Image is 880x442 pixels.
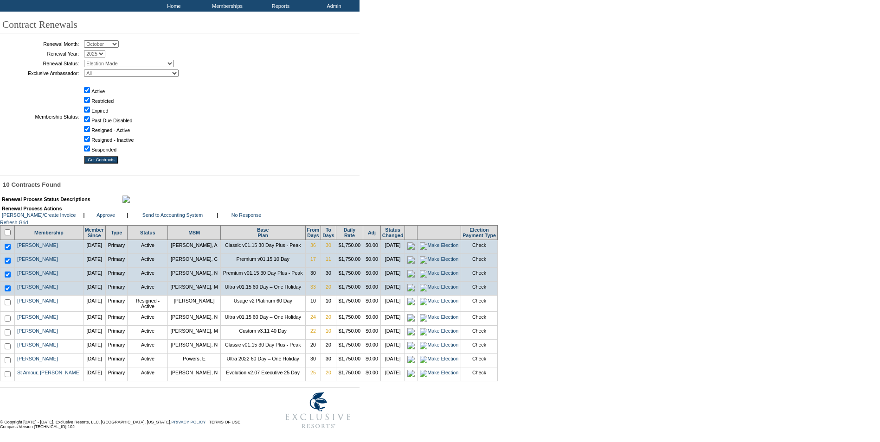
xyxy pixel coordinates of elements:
[420,328,458,335] img: Make Election
[2,69,79,77] td: Exclusive Ambassador:
[105,240,128,253] td: Primary
[2,60,79,67] td: Renewal Status:
[461,325,497,339] td: Check
[17,342,58,347] a: [PERSON_NAME]
[83,353,105,367] td: [DATE]
[407,356,415,363] img: icon_electionmade.gif
[91,127,130,133] label: Resigned - Active
[105,367,128,381] td: Primary
[220,295,305,311] td: Usage v2 Platinum 60 Day
[420,256,458,264] img: Make Election
[105,267,128,281] td: Primary
[83,311,105,325] td: [DATE]
[336,367,363,381] td: $1,750.00
[231,212,262,218] a: No Response
[17,242,58,248] a: [PERSON_NAME]
[420,242,458,250] img: Make Election
[188,230,200,235] a: MSM
[142,212,203,218] a: Send to Accounting System
[380,339,405,353] td: [DATE]
[168,311,220,325] td: [PERSON_NAME], N
[363,295,381,311] td: $0.00
[363,339,381,353] td: $0.00
[2,212,76,218] a: [PERSON_NAME]/Create Invoice
[380,353,405,367] td: [DATE]
[407,314,415,322] img: icon_electionmade.gif
[220,339,305,353] td: Classic v01.15 30 Day Plus - Peak
[91,137,134,143] label: Resigned - Inactive
[336,295,363,311] td: $1,750.00
[17,356,58,361] a: [PERSON_NAME]
[336,325,363,339] td: $1,750.00
[85,227,104,238] a: MemberSince
[305,295,321,311] td: 10
[171,420,206,424] a: PRIVACY POLICY
[321,253,336,267] td: 11
[128,295,168,311] td: Resigned - Active
[220,353,305,367] td: Ultra 2022 60 Day – One Holiday
[336,253,363,267] td: $1,750.00
[420,314,458,322] img: Make Election
[220,253,305,267] td: Premium v01.15 10 Day
[17,370,81,375] a: St Amour, [PERSON_NAME]
[91,118,132,123] label: Past Due Disabled
[168,353,220,367] td: Powers, E
[128,339,168,353] td: Active
[336,240,363,253] td: $1,750.00
[321,311,336,325] td: 20
[336,311,363,325] td: $1,750.00
[305,367,321,381] td: 25
[209,420,241,424] a: TERMS OF USE
[407,256,415,264] img: icon_electionmade.gif
[382,227,404,238] a: StatusChanged
[380,253,405,267] td: [DATE]
[321,295,336,311] td: 10
[363,367,381,381] td: $0.00
[168,295,220,311] td: [PERSON_NAME]
[105,311,128,325] td: Primary
[321,240,336,253] td: 30
[305,353,321,367] td: 30
[2,206,62,211] b: Renewal Process Actions
[363,353,381,367] td: $0.00
[105,253,128,267] td: Primary
[83,295,105,311] td: [DATE]
[83,281,105,295] td: [DATE]
[321,353,336,367] td: 30
[83,325,105,339] td: [DATE]
[168,339,220,353] td: [PERSON_NAME], N
[305,325,321,339] td: 22
[461,267,497,281] td: Check
[96,212,115,218] a: Approve
[407,284,415,291] img: icon_electionmade.gif
[17,328,58,334] a: [PERSON_NAME]
[91,147,116,152] label: Suspended
[2,40,79,48] td: Renewal Month:
[380,367,405,381] td: [DATE]
[380,281,405,295] td: [DATE]
[91,98,114,104] label: Restricted
[83,240,105,253] td: [DATE]
[2,79,79,154] td: Membership Status:
[363,281,381,295] td: $0.00
[122,196,130,203] img: maximize.gif
[380,267,405,281] td: [DATE]
[84,212,85,218] b: |
[84,156,118,164] input: Get Contracts
[257,227,269,238] a: BasePlan
[363,311,381,325] td: $0.00
[321,367,336,381] td: 20
[336,339,363,353] td: $1,750.00
[321,281,336,295] td: 20
[140,230,155,235] a: Status
[3,181,61,188] span: 10 Contracts Found
[305,281,321,295] td: 33
[420,298,458,305] img: Make Election
[305,339,321,353] td: 20
[407,270,415,278] img: icon_electionmade.gif
[220,311,305,325] td: Ultra v01.15 60 Day – One Holiday
[305,311,321,325] td: 24
[336,281,363,295] td: $1,750.00
[111,230,122,235] a: Type
[462,227,495,238] a: ElectionPayment Type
